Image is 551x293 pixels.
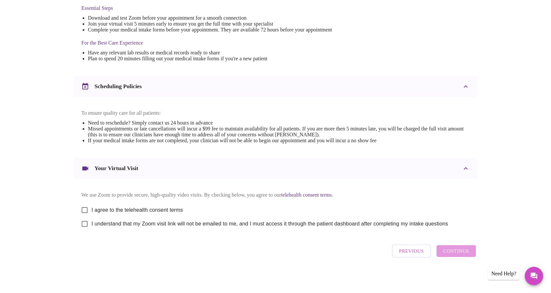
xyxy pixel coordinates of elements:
[94,165,138,172] h3: Your Virtual Visit
[81,110,470,116] p: To ensure quality care for all patients:
[81,5,332,11] h4: Essential Steps
[88,126,470,138] li: Missed appointments or late cancellations will incur a $99 fee to maintain availability for all p...
[92,206,183,214] span: I agree to the telehealth consent terms
[392,244,431,258] button: Previous
[94,83,142,90] h3: Scheduling Policies
[92,220,448,228] span: I understand that my Zoom visit link will not be emailed to me, and I must access it through the ...
[281,192,332,198] a: telehealth consent terms
[73,158,478,179] div: Your Virtual Visit
[399,247,424,255] span: Previous
[525,267,543,285] button: Messages
[88,50,332,56] li: Have any relevant lab results or medical records ready to share
[488,267,520,280] div: Need Help?
[88,138,470,144] li: If your medical intake forms are not completed, your clinician will not be able to begin our appo...
[88,120,470,126] li: Need to reschedule? Simply contact us 24 hours in advance
[88,56,332,62] li: Plan to spend 20 minutes filling out your medical intake forms if you're a new patient
[88,21,332,27] li: Join your virtual visit 5 minutes early to ensure you get the full time with your specialist
[81,40,332,46] h4: For the Best Care Experience
[73,76,478,97] div: Scheduling Policies
[88,27,332,33] li: Complete your medical intake forms before your appointment. They are available 72 hours before yo...
[88,15,332,21] li: Download and test Zoom before your appointment for a smooth connection
[81,192,470,198] p: We use Zoom to provide secure, high-quality video visits. By checking below, you agree to our .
